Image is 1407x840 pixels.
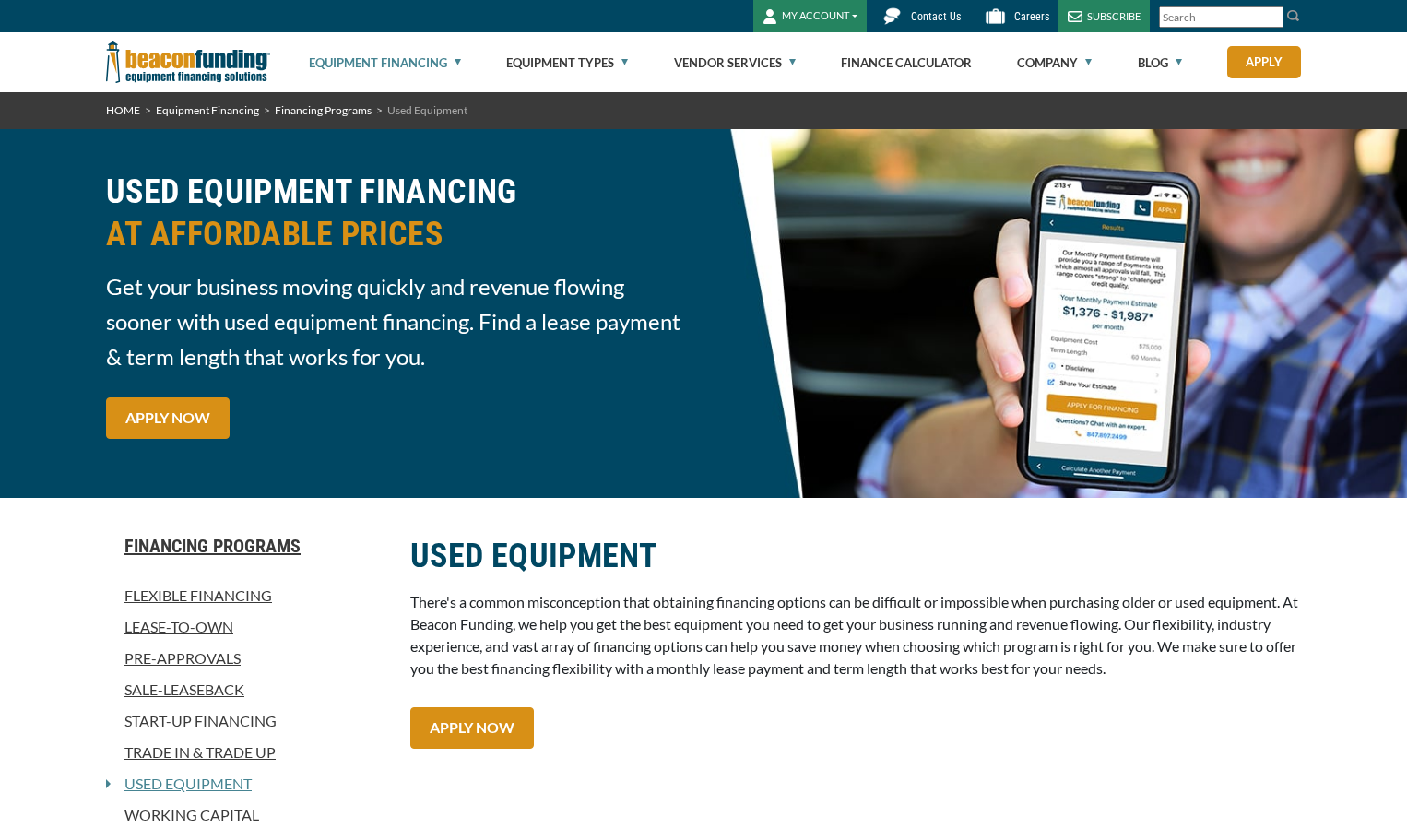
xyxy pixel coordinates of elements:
a: Financing Programs [275,103,372,117]
a: Equipment Financing [309,33,461,92]
img: Beacon Funding Corporation logo [106,32,270,92]
h2: USED EQUIPMENT FINANCING [106,171,692,255]
a: Financing Programs [106,535,388,557]
a: Pre-approvals [106,647,388,669]
a: Lease-To-Own [106,616,388,638]
a: Sale-Leaseback [106,679,388,701]
a: Apply [1227,46,1301,78]
span: AT AFFORDABLE PRICES [106,213,692,255]
a: Vendor Services [674,33,796,92]
a: Flexible Financing [106,585,388,607]
h2: USED EQUIPMENT [410,535,1301,577]
span: Used Equipment [387,103,467,117]
a: Clear search text [1264,10,1279,25]
input: Search [1159,6,1283,28]
a: Working Capital [106,804,388,826]
a: Used Equipment [111,773,252,795]
p: There's a common misconception that obtaining financing options can be difficult or impossible wh... [410,591,1301,680]
a: Equipment Financing [156,103,259,117]
a: Blog [1138,33,1182,92]
a: Equipment Types [506,33,628,92]
span: Contact Us [911,10,961,23]
a: Company [1017,33,1092,92]
a: APPLY NOW [410,707,534,749]
a: HOME [106,103,140,117]
img: Search [1286,8,1301,23]
a: Start-Up Financing [106,710,388,732]
a: Trade In & Trade Up [106,741,388,763]
span: Careers [1014,10,1049,23]
a: APPLY NOW [106,397,230,439]
a: Finance Calculator [841,33,972,92]
span: Get your business moving quickly and revenue flowing sooner with used equipment financing. Find a... [106,269,692,374]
